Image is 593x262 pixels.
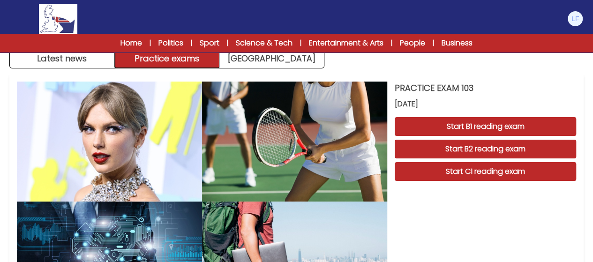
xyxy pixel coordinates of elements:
[433,38,434,48] span: |
[9,4,107,34] a: Logo
[227,38,228,48] span: |
[17,82,202,202] img: PRACTICE EXAM 103
[442,37,473,49] a: Business
[400,37,425,49] a: People
[395,98,576,110] span: [DATE]
[120,37,142,49] a: Home
[300,38,301,48] span: |
[200,37,219,49] a: Sport
[191,38,192,48] span: |
[309,37,383,49] a: Entertainment & Arts
[395,117,576,136] button: Start B1 reading exam
[395,140,576,158] button: Start B2 reading exam
[391,38,392,48] span: |
[395,162,576,181] button: Start C1 reading exam
[395,82,576,95] h3: PRACTICE EXAM 103
[236,37,293,49] a: Science & Tech
[10,49,115,68] button: Latest news
[39,4,77,34] img: Logo
[158,37,183,49] a: Politics
[568,11,583,26] img: Lorenzo Filicetti
[202,82,387,202] img: PRACTICE EXAM 103
[219,49,324,68] a: [GEOGRAPHIC_DATA]
[115,49,220,68] button: Practice exams
[150,38,151,48] span: |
